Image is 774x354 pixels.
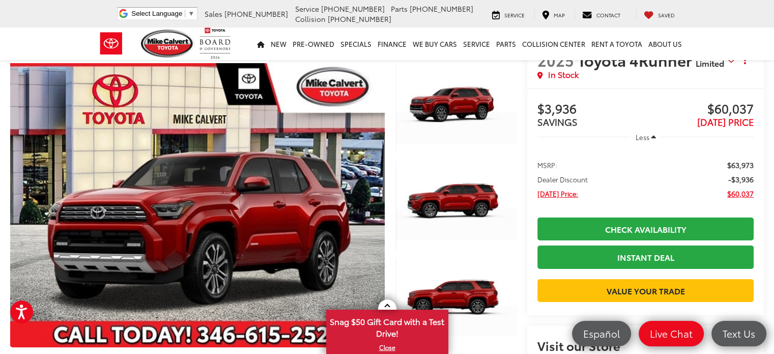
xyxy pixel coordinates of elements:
a: Instant Deal [537,246,754,268]
a: Value Your Trade [537,279,754,302]
a: Expand Photo 1 [396,63,517,154]
span: Dealer Discount [537,174,588,184]
a: Home [254,28,268,60]
a: Parts [493,28,519,60]
span: Service [504,11,525,19]
a: Service [460,28,493,60]
span: Contact [596,11,620,19]
span: [DATE] PRICE [697,115,754,128]
a: Finance [375,28,410,60]
span: $3,936 [537,102,645,117]
span: [PHONE_NUMBER] [328,14,391,24]
span: Text Us [718,327,760,340]
span: SAVINGS [537,115,578,128]
a: Specials [337,28,375,60]
a: Collision Center [519,28,588,60]
a: Select Language​ [131,10,194,17]
a: Check Availability [537,217,754,240]
button: Less [630,128,661,146]
span: Saved [658,11,675,19]
a: WE BUY CARS [410,28,460,60]
span: Map [554,11,565,19]
a: Rent a Toyota [588,28,645,60]
span: MSRP: [537,160,557,170]
span: Select Language [131,10,182,17]
img: 2025 Toyota 4Runner Limited [394,62,518,155]
a: About Us [645,28,685,60]
span: Less [636,132,649,142]
span: [PHONE_NUMBER] [224,9,288,19]
span: Limited [696,57,724,69]
img: 2025 Toyota 4Runner Limited [394,159,518,252]
a: Español [572,321,631,346]
a: Service [484,9,532,19]
a: New [268,28,290,60]
span: $60,037 [646,102,754,117]
span: ▼ [188,10,194,17]
a: Contact [575,9,628,19]
img: 2025 Toyota 4Runner Limited [394,255,518,348]
img: 2025 Toyota 4Runner Limited [7,62,388,349]
a: Pre-Owned [290,28,337,60]
img: Mike Calvert Toyota [141,30,195,58]
a: Live Chat [639,321,704,346]
span: -$3,936 [728,174,754,184]
h2: Visit our Store [537,339,754,352]
a: Expand Photo 2 [396,160,517,251]
span: Service [295,4,319,14]
a: Expand Photo 3 [396,257,517,348]
span: In Stock [548,69,579,80]
span: $60,037 [727,188,754,199]
span: Sales [205,9,222,19]
span: [DATE] Price: [537,188,578,199]
span: $63,973 [727,160,754,170]
a: Text Us [711,321,766,346]
span: [PHONE_NUMBER] [321,4,385,14]
img: Toyota [92,27,130,60]
span: Español [578,327,625,340]
span: Parts [391,4,408,14]
span: [PHONE_NUMBER] [410,4,473,14]
a: Expand Photo 0 [10,63,385,347]
a: My Saved Vehicles [636,9,682,19]
span: Live Chat [645,327,698,340]
a: Map [534,9,572,19]
span: Snag $50 Gift Card with a Test Drive! [327,311,447,342]
span: Collision [295,14,326,24]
